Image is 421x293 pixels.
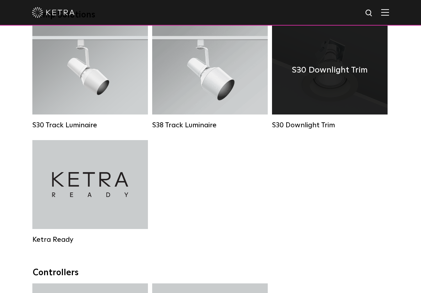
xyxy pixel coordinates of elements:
[272,26,388,129] a: S30 Downlight Trim S30 Downlight Trim
[32,7,75,18] img: ketra-logo-2019-white
[32,235,148,244] div: Ketra Ready
[272,121,388,129] div: S30 Downlight Trim
[152,121,268,129] div: S38 Track Luminaire
[292,63,368,77] h4: S30 Downlight Trim
[32,140,148,244] a: Ketra Ready Ketra Ready
[152,26,268,129] a: S38 Track Luminaire Lumen Output:1100Colors:White / BlackBeam Angles:10° / 25° / 40° / 60°Wattage...
[32,121,148,129] div: S30 Track Luminaire
[33,268,388,278] div: Controllers
[365,9,374,18] img: search icon
[381,9,389,16] img: Hamburger%20Nav.svg
[32,26,148,129] a: S30 Track Luminaire Lumen Output:1100Colors:White / BlackBeam Angles:15° / 25° / 40° / 60° / 90°W...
